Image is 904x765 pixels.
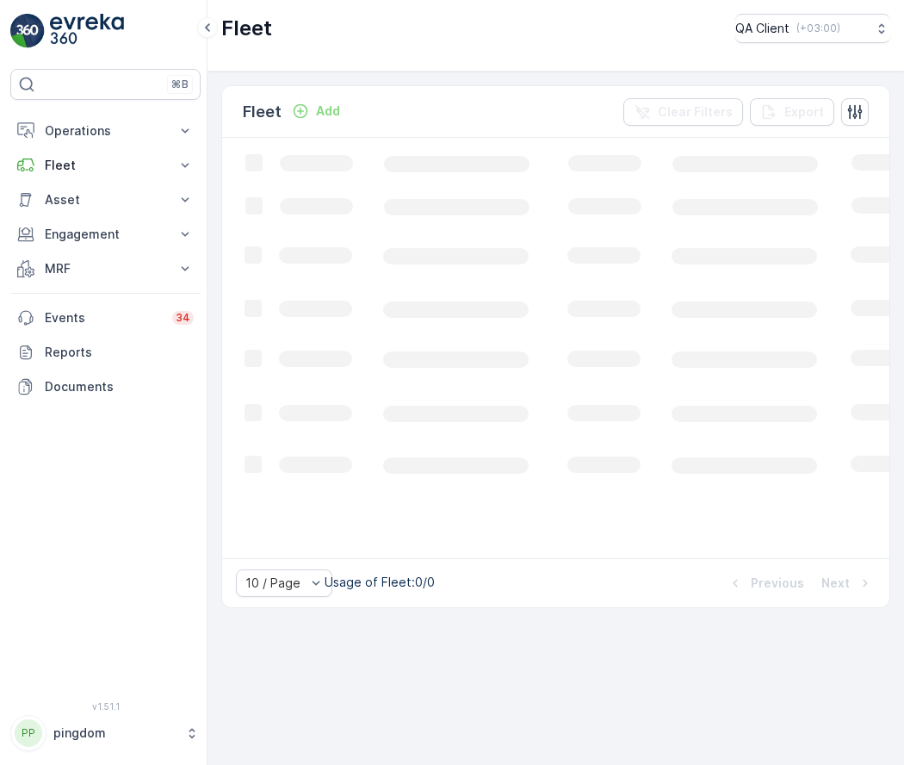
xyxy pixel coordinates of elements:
[10,148,201,183] button: Fleet
[10,715,201,751] button: PPpingdom
[325,574,435,591] p: Usage of Fleet : 0/0
[45,157,166,174] p: Fleet
[784,103,824,121] p: Export
[10,370,201,404] a: Documents
[10,252,201,286] button: MRF
[735,14,890,43] button: QA Client(+03:00)
[10,217,201,252] button: Engagement
[50,14,124,48] img: logo_light-DOdMpM7g.png
[10,183,201,217] button: Asset
[725,573,806,594] button: Previous
[796,22,840,35] p: ( +03:00 )
[53,725,176,742] p: pingdom
[623,98,743,126] button: Clear Filters
[45,260,166,277] p: MRF
[735,20,789,37] p: QA Client
[820,573,876,594] button: Next
[751,575,804,592] p: Previous
[15,719,42,747] div: PP
[45,378,194,395] p: Documents
[821,575,850,592] p: Next
[10,301,201,335] a: Events34
[316,103,340,120] p: Add
[243,100,282,124] p: Fleet
[10,14,45,48] img: logo
[10,114,201,148] button: Operations
[45,191,166,208] p: Asset
[176,311,190,325] p: 34
[45,226,166,243] p: Engagement
[750,98,834,126] button: Export
[285,101,347,121] button: Add
[45,122,166,140] p: Operations
[658,103,733,121] p: Clear Filters
[221,15,272,42] p: Fleet
[45,344,194,361] p: Reports
[171,78,189,91] p: ⌘B
[10,335,201,370] a: Reports
[10,701,201,712] span: v 1.51.1
[45,309,162,327] p: Events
